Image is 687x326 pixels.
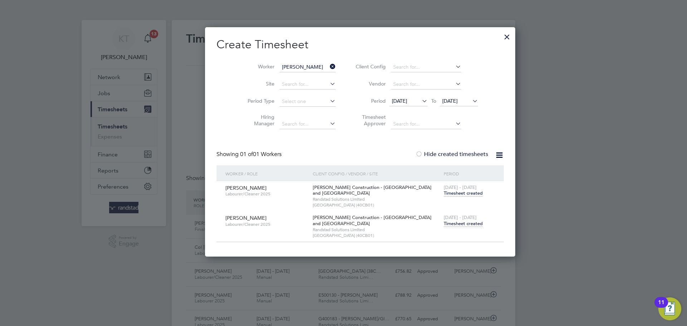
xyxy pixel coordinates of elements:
label: Worker [242,63,274,70]
div: Client Config / Vendor / Site [311,165,442,182]
span: Timesheet created [444,190,483,196]
span: Labourer/Cleaner 2025 [225,222,307,227]
span: Randstad Solutions Limited [313,227,440,233]
span: Randstad Solutions Limited [313,196,440,202]
input: Search for... [391,79,461,89]
span: [DATE] [442,98,458,104]
label: Vendor [354,81,386,87]
span: [DATE] [392,98,407,104]
span: [DATE] - [DATE] [444,184,477,190]
span: Timesheet created [444,220,483,227]
input: Search for... [391,62,461,72]
div: Worker / Role [224,165,311,182]
label: Timesheet Approver [354,114,386,127]
h2: Create Timesheet [216,37,504,52]
span: [DATE] - [DATE] [444,214,477,220]
span: [GEOGRAPHIC_DATA] (40CB01) [313,202,440,208]
label: Hide created timesheets [415,151,488,158]
label: Client Config [354,63,386,70]
span: [GEOGRAPHIC_DATA] (40CB01) [313,233,440,238]
label: Site [242,81,274,87]
span: [PERSON_NAME] Construction - [GEOGRAPHIC_DATA] and [GEOGRAPHIC_DATA] [313,214,432,227]
input: Search for... [279,119,336,129]
span: [PERSON_NAME] [225,185,267,191]
div: Showing [216,151,283,158]
input: Select one [279,97,336,107]
button: Open Resource Center, 11 new notifications [658,297,681,320]
span: 01 of [240,151,253,158]
div: Period [442,165,497,182]
span: Labourer/Cleaner 2025 [225,191,307,197]
span: [PERSON_NAME] Construction - [GEOGRAPHIC_DATA] and [GEOGRAPHIC_DATA] [313,184,432,196]
input: Search for... [279,62,336,72]
label: Hiring Manager [242,114,274,127]
div: 11 [658,302,664,312]
input: Search for... [391,119,461,129]
span: [PERSON_NAME] [225,215,267,221]
input: Search for... [279,79,336,89]
label: Period [354,98,386,104]
span: 01 Workers [240,151,282,158]
label: Period Type [242,98,274,104]
span: To [429,96,438,106]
